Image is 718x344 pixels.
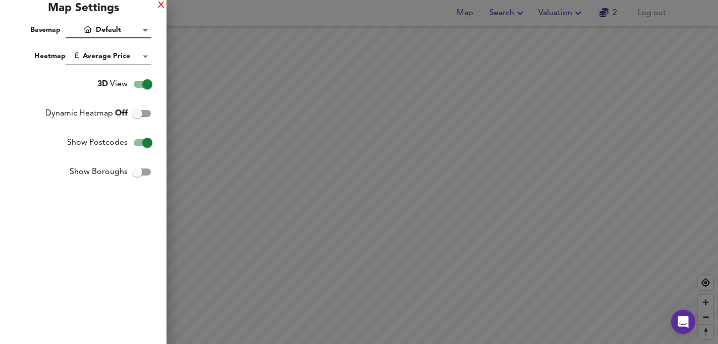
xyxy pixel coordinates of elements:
[158,2,164,9] div: X
[671,310,695,334] div: Open Intercom Messenger
[34,52,66,60] span: Heatmap
[30,26,61,33] span: Basemap
[97,80,108,88] span: 3D
[97,78,128,90] span: View
[67,137,128,149] span: Show Postcodes
[45,107,128,120] span: Dynamic Heatmap
[70,166,128,178] span: Show Boroughs
[115,109,128,118] span: Off
[66,48,151,65] div: Average Price
[66,22,151,38] div: Default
